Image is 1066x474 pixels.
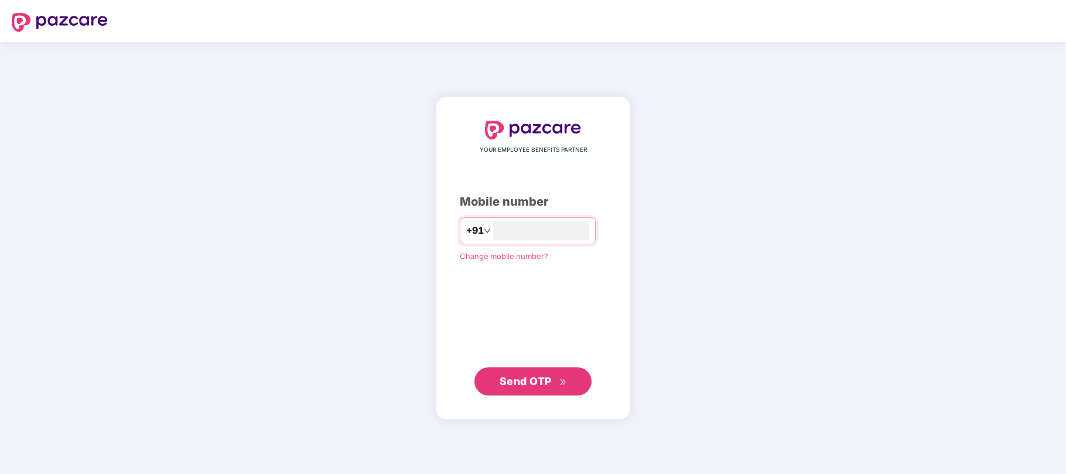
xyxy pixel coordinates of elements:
span: Send OTP [500,375,552,387]
div: Mobile number [460,193,606,211]
img: logo [12,13,108,32]
img: logo [485,121,581,139]
span: YOUR EMPLOYEE BENEFITS PARTNER [480,145,587,155]
span: +91 [466,223,484,238]
span: double-right [559,378,567,386]
button: Send OTPdouble-right [474,367,592,395]
a: Change mobile number? [460,251,548,261]
span: down [484,227,491,234]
